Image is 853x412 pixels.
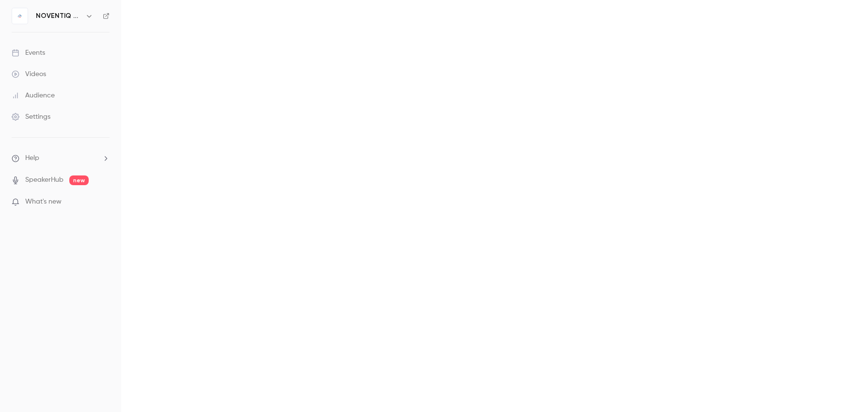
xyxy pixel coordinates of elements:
[36,11,81,21] h6: NOVENTIQ webinars - Global expertise, local outcomes
[12,69,46,79] div: Videos
[25,197,62,207] span: What's new
[25,175,63,185] a: SpeakerHub
[12,48,45,58] div: Events
[25,153,39,163] span: Help
[69,175,89,185] span: new
[12,153,110,163] li: help-dropdown-opener
[12,112,50,122] div: Settings
[12,8,28,24] img: NOVENTIQ webinars - Global expertise, local outcomes
[12,91,55,100] div: Audience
